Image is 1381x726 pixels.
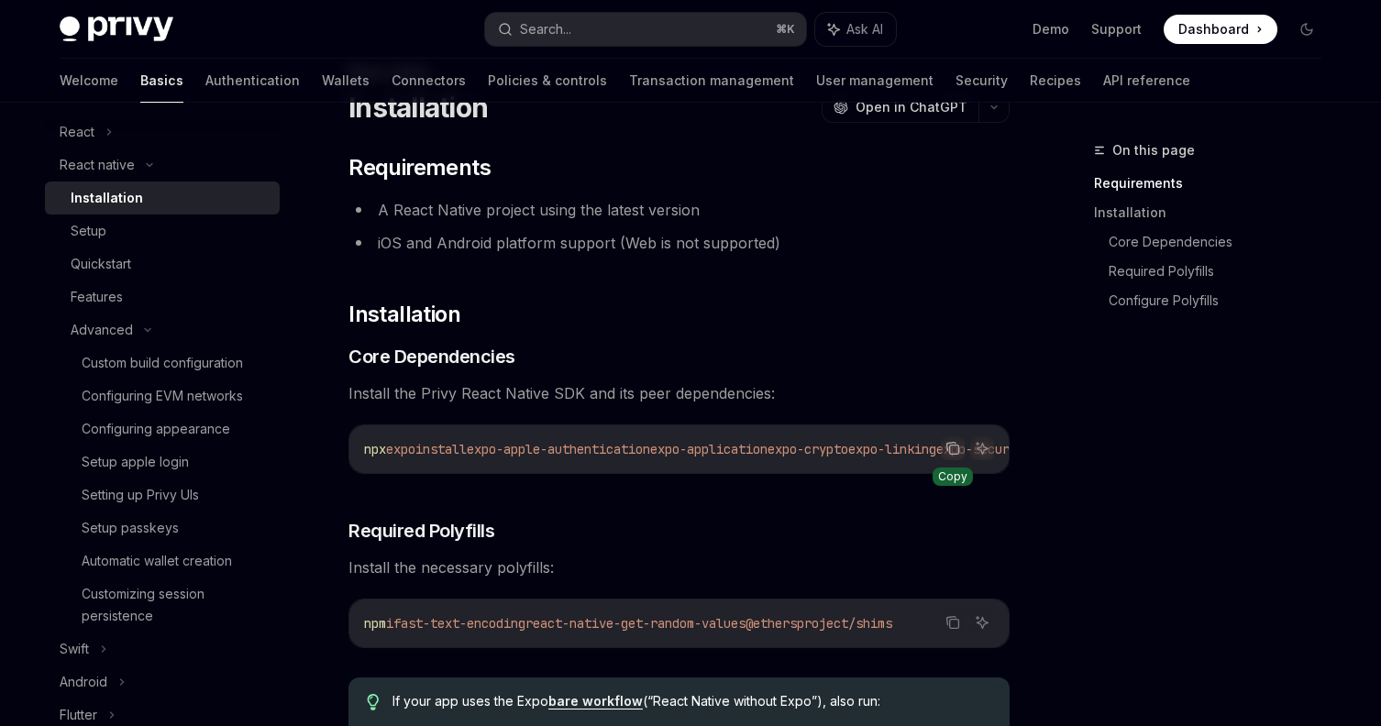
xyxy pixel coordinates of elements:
button: Open in ChatGPT [822,92,978,123]
a: Setup [45,214,280,247]
svg: Tip [367,694,380,710]
a: Quickstart [45,247,280,280]
div: Flutter [60,704,97,726]
a: Setup apple login [45,445,280,478]
a: Installation [1094,198,1336,227]
div: React native [60,154,135,176]
div: Installation [71,187,143,209]
div: Android [60,671,107,693]
div: Setup [71,220,106,242]
a: Features [45,280,280,313]
a: Support [1091,20,1142,38]
a: Configuring EVM networks [45,379,280,412]
span: Installation [348,300,460,329]
div: Configuring EVM networks [82,385,243,407]
a: Connectors [392,59,466,103]
div: Custom build configuration [82,352,243,374]
span: expo-apple-authentication [467,441,650,457]
a: Recipes [1030,59,1081,103]
div: Advanced [71,319,133,341]
a: Customizing session persistence [45,577,280,632]
div: Features [71,286,123,308]
a: Welcome [60,59,118,103]
a: Required Polyfills [1109,257,1336,286]
span: expo-crypto [768,441,848,457]
span: expo-secure-store [936,441,1061,457]
a: Core Dependencies [1109,227,1336,257]
a: Basics [140,59,183,103]
a: Configure Polyfills [1109,286,1336,315]
button: Copy the contents from the code block [941,436,965,460]
span: Dashboard [1178,20,1249,38]
span: Install the Privy React Native SDK and its peer dependencies: [348,380,1010,406]
span: Ask AI [846,20,883,38]
span: @ethersproject/shims [746,615,892,632]
button: Toggle dark mode [1292,15,1321,44]
div: Customizing session persistence [82,583,269,627]
span: expo-application [650,441,768,457]
span: install [415,441,467,457]
button: Ask AI [970,436,994,460]
div: Configuring appearance [82,418,230,440]
a: Transaction management [629,59,794,103]
span: Required Polyfills [348,518,494,544]
div: Search... [520,18,571,40]
div: Automatic wallet creation [82,550,232,572]
a: Installation [45,181,280,214]
span: Core Dependencies [348,344,515,369]
a: User management [816,59,934,103]
li: A React Native project using the latest version [348,197,1010,223]
h1: Installation [348,91,488,124]
span: npm [364,615,386,632]
span: Install the necessary polyfills: [348,555,1010,580]
span: If your app uses the Expo (“React Native without Expo”), also run: [392,692,991,710]
a: Wallets [322,59,370,103]
a: Configuring appearance [45,412,280,445]
span: Requirements [348,153,491,182]
span: expo [386,441,415,457]
a: Automatic wallet creation [45,544,280,577]
span: fast-text-encoding [393,615,525,632]
div: Setup apple login [82,451,189,473]
a: API reference [1103,59,1190,103]
span: ⌘ K [776,22,795,37]
a: bare workflow [548,693,643,709]
div: Swift [60,638,89,660]
span: On this page [1112,139,1195,161]
button: Ask AI [815,13,896,46]
div: Quickstart [71,253,131,275]
span: react-native-get-random-values [525,615,746,632]
button: Copy the contents from the code block [941,610,965,634]
a: Setting up Privy UIs [45,478,280,511]
button: Ask AI [970,610,994,634]
div: Setting up Privy UIs [82,484,199,506]
div: React [60,121,94,143]
div: Setup passkeys [82,517,179,539]
button: Search...⌘K [485,13,806,46]
a: Demo [1033,20,1069,38]
span: npx [364,441,386,457]
img: dark logo [60,16,173,42]
span: i [386,615,393,632]
span: Open in ChatGPT [856,98,967,116]
a: Setup passkeys [45,511,280,544]
a: Custom build configuration [45,346,280,379]
a: Authentication [205,59,300,103]
a: Policies & controls [488,59,607,103]
a: Dashboard [1164,15,1277,44]
li: iOS and Android platform support (Web is not supported) [348,230,1010,256]
span: expo-linking [848,441,936,457]
a: Requirements [1094,169,1336,198]
a: Security [956,59,1008,103]
div: Copy [933,467,973,486]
